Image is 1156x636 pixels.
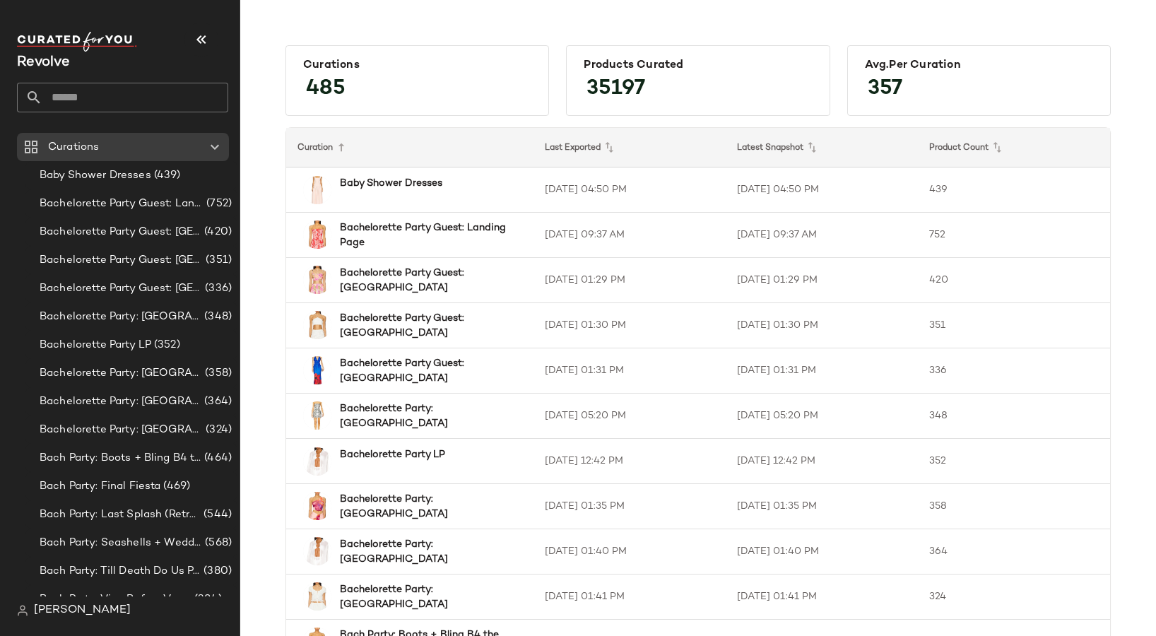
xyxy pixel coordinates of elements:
[40,478,160,495] span: Bach Party: Final Fiesta
[918,128,1110,167] th: Product Count
[151,167,181,184] span: (439)
[533,128,726,167] th: Last Exported
[918,394,1110,439] td: 348
[340,582,508,612] b: Bachelorette Party: [GEOGRAPHIC_DATA]
[17,605,28,616] img: svg%3e
[40,252,203,269] span: Bachelorette Party Guest: [GEOGRAPHIC_DATA]
[726,303,918,348] td: [DATE] 01:30 PM
[533,348,726,394] td: [DATE] 01:31 PM
[34,602,131,619] span: [PERSON_NAME]
[203,252,232,269] span: (351)
[40,507,201,523] span: Bach Party: Last Splash (Retro [GEOGRAPHIC_DATA])
[533,258,726,303] td: [DATE] 01:29 PM
[303,59,531,72] div: Curations
[340,266,508,295] b: Bachelorette Party Guest: [GEOGRAPHIC_DATA]
[854,64,916,114] span: 357
[726,167,918,213] td: [DATE] 04:50 PM
[17,32,137,52] img: cfy_white_logo.C9jOOHJF.svg
[17,55,70,70] span: Current Company Name
[918,484,1110,529] td: 358
[918,439,1110,484] td: 352
[204,196,232,212] span: (752)
[533,303,726,348] td: [DATE] 01:30 PM
[340,401,508,431] b: Bachelorette Party: [GEOGRAPHIC_DATA]
[584,59,812,72] div: Products Curated
[202,535,232,551] span: (568)
[201,224,232,240] span: (420)
[40,309,201,325] span: Bachelorette Party: [GEOGRAPHIC_DATA]
[918,529,1110,575] td: 364
[533,394,726,439] td: [DATE] 05:20 PM
[340,220,508,250] b: Bachelorette Party Guest: Landing Page
[572,64,659,114] span: 35197
[40,196,204,212] span: Bachelorette Party Guest: Landing Page
[292,64,360,114] span: 485
[340,176,442,191] b: Baby Shower Dresses
[918,213,1110,258] td: 752
[726,484,918,529] td: [DATE] 01:35 PM
[48,139,99,155] span: Curations
[533,167,726,213] td: [DATE] 04:50 PM
[340,492,508,522] b: Bachelorette Party: [GEOGRAPHIC_DATA]
[726,348,918,394] td: [DATE] 01:31 PM
[726,213,918,258] td: [DATE] 09:37 AM
[191,591,222,608] span: (384)
[533,484,726,529] td: [DATE] 01:35 PM
[533,575,726,620] td: [DATE] 01:41 PM
[40,563,201,579] span: Bach Party: Till Death Do Us Party
[340,537,508,567] b: Bachelorette Party: [GEOGRAPHIC_DATA]
[201,563,232,579] span: (380)
[726,128,918,167] th: Latest Snapshot
[533,439,726,484] td: [DATE] 12:42 PM
[201,450,232,466] span: (464)
[40,591,191,608] span: Bach Party: Vino Before Vows
[726,575,918,620] td: [DATE] 01:41 PM
[918,258,1110,303] td: 420
[40,167,151,184] span: Baby Shower Dresses
[533,529,726,575] td: [DATE] 01:40 PM
[40,422,203,438] span: Bachelorette Party: [GEOGRAPHIC_DATA]
[40,394,201,410] span: Bachelorette Party: [GEOGRAPHIC_DATA]
[340,311,508,341] b: Bachelorette Party Guest: [GEOGRAPHIC_DATA]
[726,394,918,439] td: [DATE] 05:20 PM
[340,356,508,386] b: Bachelorette Party Guest: [GEOGRAPHIC_DATA]
[726,258,918,303] td: [DATE] 01:29 PM
[918,575,1110,620] td: 324
[918,348,1110,394] td: 336
[202,365,232,382] span: (358)
[201,309,232,325] span: (348)
[918,303,1110,348] td: 351
[726,529,918,575] td: [DATE] 01:40 PM
[286,128,533,167] th: Curation
[40,535,202,551] span: Bach Party: Seashells + Wedding Bells
[40,337,151,353] span: Bachelorette Party LP
[40,224,201,240] span: Bachelorette Party Guest: [GEOGRAPHIC_DATA]
[726,439,918,484] td: [DATE] 12:42 PM
[202,281,232,297] span: (336)
[201,394,232,410] span: (364)
[865,59,1093,72] div: Avg.per Curation
[40,281,202,297] span: Bachelorette Party Guest: [GEOGRAPHIC_DATA]
[40,450,201,466] span: Bach Party: Boots + Bling B4 the Ring
[918,167,1110,213] td: 439
[201,507,232,523] span: (544)
[160,478,190,495] span: (469)
[151,337,180,353] span: (352)
[533,213,726,258] td: [DATE] 09:37 AM
[340,447,445,462] b: Bachelorette Party LP
[203,422,232,438] span: (324)
[40,365,202,382] span: Bachelorette Party: [GEOGRAPHIC_DATA]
